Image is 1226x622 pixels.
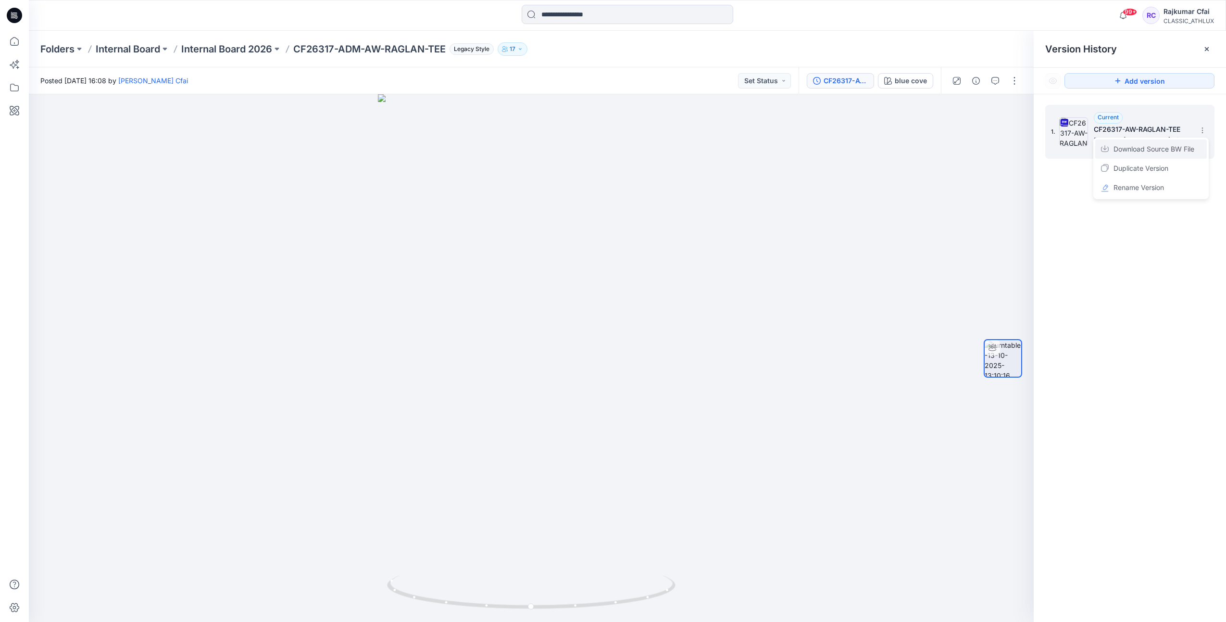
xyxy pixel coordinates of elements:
span: 1. [1051,127,1055,136]
button: Add version [1064,73,1214,89]
button: CF26317-AW-RAGLAN-TEE [807,73,874,89]
div: Rajkumar Cfai [1163,6,1214,17]
button: 17 [498,42,527,56]
button: blue cove [878,73,933,89]
img: turntable-13-10-2025-13:10:16 [985,340,1021,377]
button: Show Hidden Versions [1045,73,1061,89]
a: Internal Board 2026 [181,42,272,56]
h5: CF26317-AW-RAGLAN-TEE [1094,124,1190,135]
span: Posted by: Yuvaraj Cfai [1094,135,1190,145]
span: Current [1098,114,1119,121]
div: CF26317-AW-RAGLAN-TEE [824,76,868,86]
span: Version History [1045,43,1117,55]
p: 17 [510,44,515,54]
span: Download Source BW File [1113,143,1194,155]
button: Details [968,73,984,89]
span: Legacy Style [450,43,494,55]
a: Folders [40,42,75,56]
img: CF26317-AW-RAGLAN-TEE [1059,117,1088,146]
div: blue cove [895,76,927,86]
span: Posted [DATE] 16:08 by [40,76,188,86]
div: RC [1142,7,1160,24]
span: Duplicate Version [1113,163,1168,174]
a: [PERSON_NAME] Cfai [118,76,188,85]
a: Internal Board [96,42,160,56]
span: 99+ [1123,8,1137,16]
button: Close [1203,45,1211,53]
p: CF26317-ADM-AW-RAGLAN-TEE [293,42,446,56]
button: Legacy Style [446,42,494,56]
span: Rename Version [1113,182,1164,193]
div: CLASSIC_ATHLUX [1163,17,1214,25]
